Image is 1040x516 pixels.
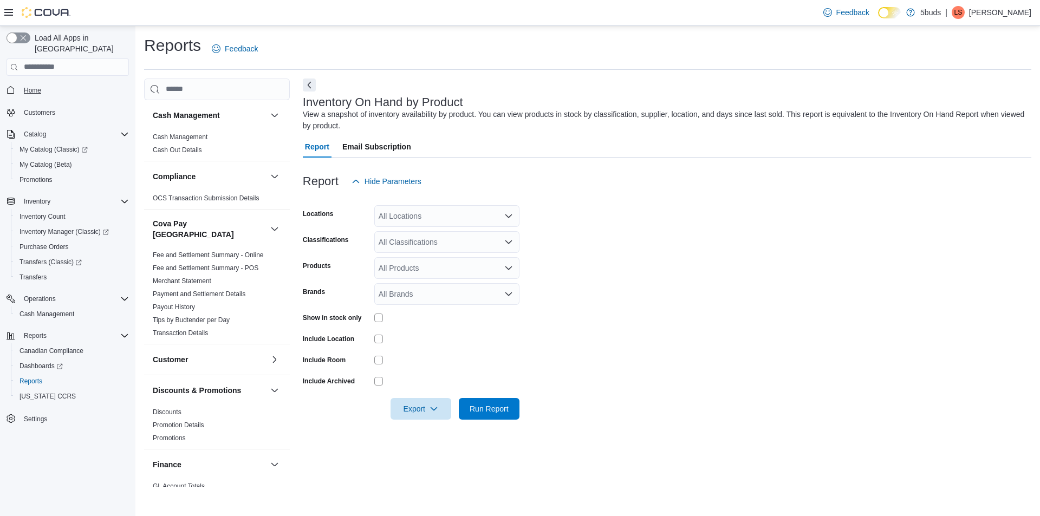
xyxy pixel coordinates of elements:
[470,403,509,414] span: Run Report
[15,143,92,156] a: My Catalog (Classic)
[303,175,339,188] h3: Report
[144,192,290,209] div: Compliance
[15,158,129,171] span: My Catalog (Beta)
[15,256,86,269] a: Transfers (Classic)
[153,110,220,121] h3: Cash Management
[19,362,63,370] span: Dashboards
[11,358,133,374] a: Dashboards
[303,356,346,364] label: Include Room
[15,143,129,156] span: My Catalog (Classic)
[153,408,181,416] a: Discounts
[819,2,874,23] a: Feedback
[153,277,211,285] span: Merchant Statement
[15,360,129,373] span: Dashboards
[15,210,70,223] a: Inventory Count
[153,459,181,470] h3: Finance
[969,6,1031,19] p: [PERSON_NAME]
[153,354,188,365] h3: Customer
[153,146,202,154] a: Cash Out Details
[15,271,51,284] a: Transfers
[11,343,133,358] button: Canadian Compliance
[19,195,129,208] span: Inventory
[391,398,451,420] button: Export
[945,6,947,19] p: |
[24,86,41,95] span: Home
[303,109,1026,132] div: View a snapshot of inventory availability by product. You can view products in stock by classific...
[19,175,53,184] span: Promotions
[303,236,349,244] label: Classifications
[153,329,208,337] a: Transaction Details
[153,316,230,324] a: Tips by Budtender per Day
[153,303,195,311] a: Payout History
[303,313,362,322] label: Show in stock only
[504,264,513,272] button: Open list of options
[2,104,133,120] button: Customers
[15,173,57,186] a: Promotions
[24,331,47,340] span: Reports
[15,308,79,321] a: Cash Management
[920,6,941,19] p: 5buds
[24,415,47,423] span: Settings
[19,310,74,318] span: Cash Management
[24,130,46,139] span: Catalog
[11,270,133,285] button: Transfers
[459,398,519,420] button: Run Report
[2,194,133,209] button: Inventory
[153,194,259,203] span: OCS Transaction Submission Details
[153,385,241,396] h3: Discounts & Promotions
[19,243,69,251] span: Purchase Orders
[15,225,113,238] a: Inventory Manager (Classic)
[153,421,204,429] a: Promotion Details
[153,218,266,240] button: Cova Pay [GEOGRAPHIC_DATA]
[878,7,901,18] input: Dark Mode
[303,79,316,92] button: Next
[15,375,47,388] a: Reports
[2,328,133,343] button: Reports
[954,6,963,19] span: LS
[19,413,51,426] a: Settings
[397,398,445,420] span: Export
[15,308,129,321] span: Cash Management
[19,292,129,305] span: Operations
[268,170,281,183] button: Compliance
[303,210,334,218] label: Locations
[153,171,266,182] button: Compliance
[303,288,325,296] label: Brands
[268,384,281,397] button: Discounts & Promotions
[19,392,76,401] span: [US_STATE] CCRS
[365,176,421,187] span: Hide Parameters
[153,171,196,182] h3: Compliance
[24,295,56,303] span: Operations
[303,377,355,386] label: Include Archived
[303,96,463,109] h3: Inventory On Hand by Product
[305,136,329,158] span: Report
[342,136,411,158] span: Email Subscription
[153,434,186,442] a: Promotions
[153,290,245,298] span: Payment and Settlement Details
[11,306,133,322] button: Cash Management
[153,133,207,141] a: Cash Management
[19,347,83,355] span: Canadian Compliance
[19,84,45,97] a: Home
[153,251,264,259] a: Fee and Settlement Summary - Online
[19,292,60,305] button: Operations
[153,110,266,121] button: Cash Management
[19,195,55,208] button: Inventory
[153,459,266,470] button: Finance
[15,173,129,186] span: Promotions
[153,264,258,272] span: Fee and Settlement Summary - POS
[19,227,109,236] span: Inventory Manager (Classic)
[11,374,133,389] button: Reports
[153,354,266,365] button: Customer
[268,223,281,236] button: Cova Pay [GEOGRAPHIC_DATA]
[153,385,266,396] button: Discounts & Promotions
